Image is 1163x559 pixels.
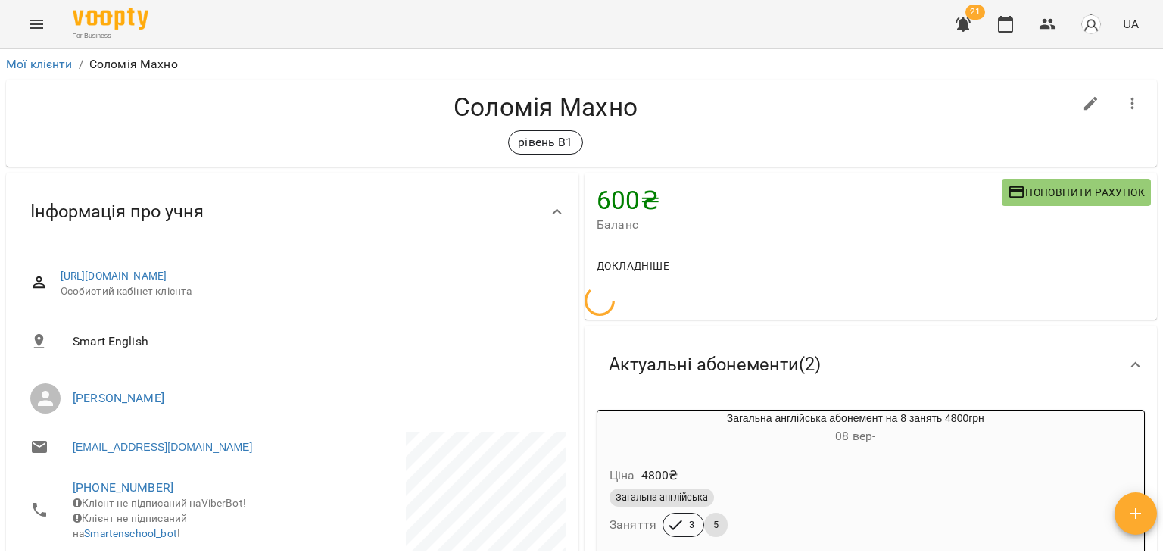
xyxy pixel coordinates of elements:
span: 3 [680,518,703,532]
a: Smartenschool_bot [84,527,177,539]
span: 21 [965,5,985,20]
span: Поповнити рахунок [1008,183,1145,201]
nav: breadcrumb [6,55,1157,73]
img: avatar_s.png [1080,14,1102,35]
a: [URL][DOMAIN_NAME] [61,270,167,282]
img: Voopty Logo [73,8,148,30]
span: Smart English [73,333,554,351]
span: UA [1123,16,1139,32]
li: / [79,55,83,73]
span: Клієнт не підписаний на ViberBot! [73,497,246,509]
span: Баланс [597,216,1002,234]
span: Інформація про учня [30,200,204,223]
span: Актуальні абонементи ( 2 ) [609,353,821,376]
h4: 600 ₴ [597,185,1002,216]
span: 5 [704,518,728,532]
a: Мої клієнти [6,57,73,71]
a: [EMAIL_ADDRESS][DOMAIN_NAME] [73,439,252,454]
a: [PHONE_NUMBER] [73,480,173,495]
span: For Business [73,31,148,41]
p: рівень В1 [518,133,572,151]
span: Клієнт не підписаний на ! [73,512,187,539]
button: Menu [18,6,55,42]
p: Соломія Махно [89,55,178,73]
button: UA [1117,10,1145,38]
h6: Заняття [610,514,656,536]
p: 4800 ₴ [641,467,678,485]
span: Особистий кабінет клієнта [61,284,554,299]
div: Загальна англійська абонемент на 8 занять 4800грн [597,411,1114,447]
button: Загальна англійська абонемент на 8 занять 4800грн08 вер- Ціна4800₴Загальна англійськаЗаняття35 [597,411,1114,555]
div: рівень В1 [508,130,582,155]
span: Загальна англійська [610,491,714,504]
button: Докладніше [591,252,675,279]
h4: Соломія Махно [18,92,1073,123]
h6: Ціна [610,465,635,486]
span: 08 вер - [835,429,875,443]
div: Актуальні абонементи(2) [585,326,1157,404]
div: Інформація про учня [6,173,578,251]
button: Поповнити рахунок [1002,179,1151,206]
span: Докладніше [597,257,669,275]
a: [PERSON_NAME] [73,391,164,405]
